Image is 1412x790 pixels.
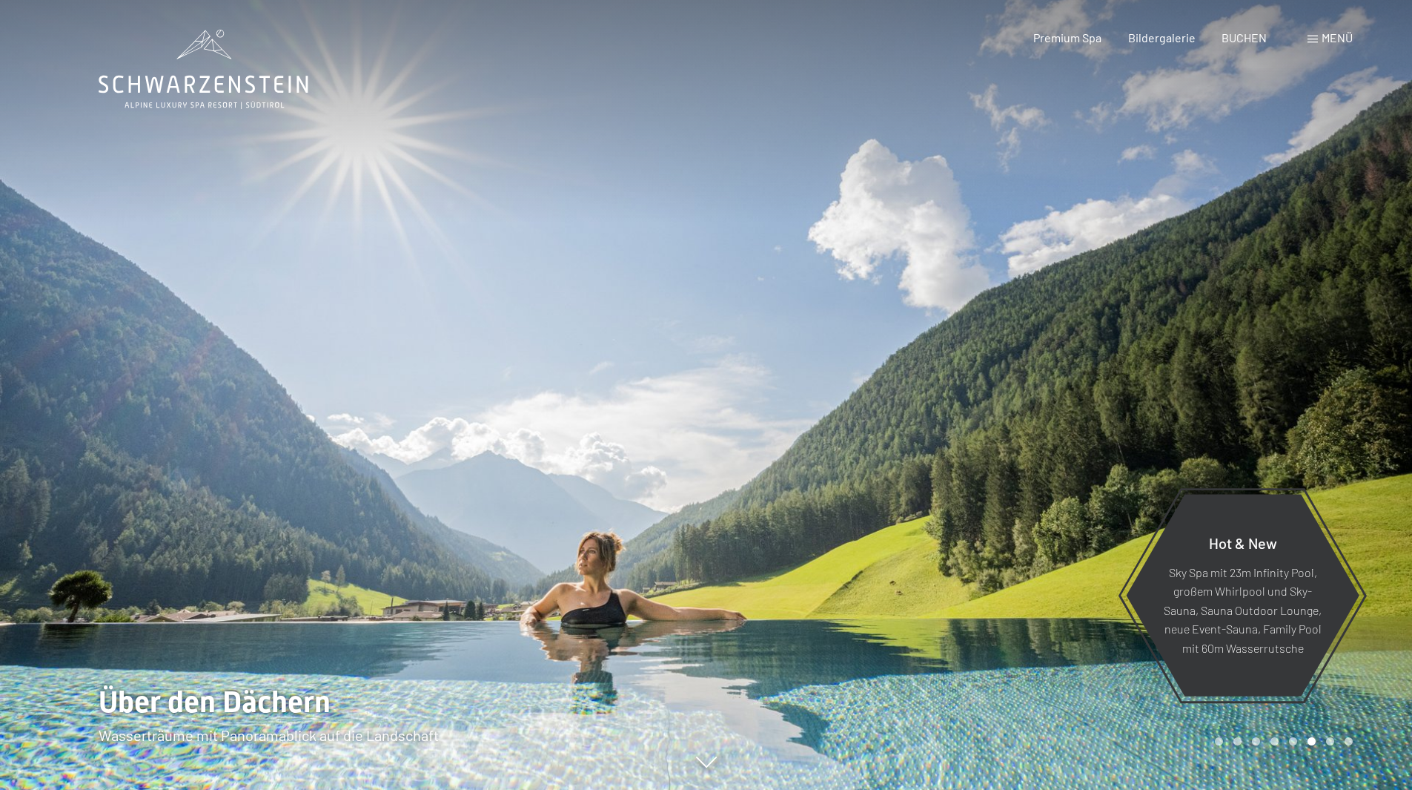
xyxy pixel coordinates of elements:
[1210,737,1353,745] div: Carousel Pagination
[1125,493,1360,697] a: Hot & New Sky Spa mit 23m Infinity Pool, großem Whirlpool und Sky-Sauna, Sauna Outdoor Lounge, ne...
[1270,737,1279,745] div: Carousel Page 4
[1326,737,1334,745] div: Carousel Page 7
[1289,737,1297,745] div: Carousel Page 5
[1128,30,1196,45] a: Bildergalerie
[1322,30,1353,45] span: Menü
[1222,30,1267,45] a: BUCHEN
[1215,737,1223,745] div: Carousel Page 1
[1345,737,1353,745] div: Carousel Page 8
[1162,562,1323,657] p: Sky Spa mit 23m Infinity Pool, großem Whirlpool und Sky-Sauna, Sauna Outdoor Lounge, neue Event-S...
[1252,737,1260,745] div: Carousel Page 3
[1307,737,1316,745] div: Carousel Page 6 (Current Slide)
[1209,533,1277,551] span: Hot & New
[1233,737,1242,745] div: Carousel Page 2
[1033,30,1101,45] a: Premium Spa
